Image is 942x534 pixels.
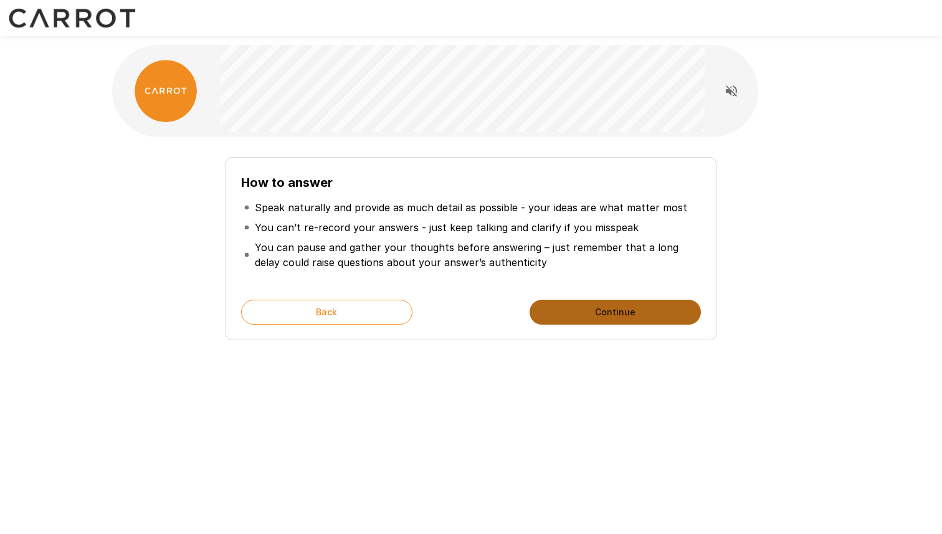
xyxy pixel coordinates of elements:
button: Continue [530,300,701,325]
p: You can pause and gather your thoughts before answering – just remember that a long delay could r... [255,240,698,270]
p: Speak naturally and provide as much detail as possible - your ideas are what matter most [255,200,687,215]
button: Read questions aloud [719,79,744,103]
p: You can’t re-record your answers - just keep talking and clarify if you misspeak [255,220,639,235]
img: carrot_logo.png [135,60,197,122]
b: How to answer [241,175,333,190]
button: Back [241,300,412,325]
